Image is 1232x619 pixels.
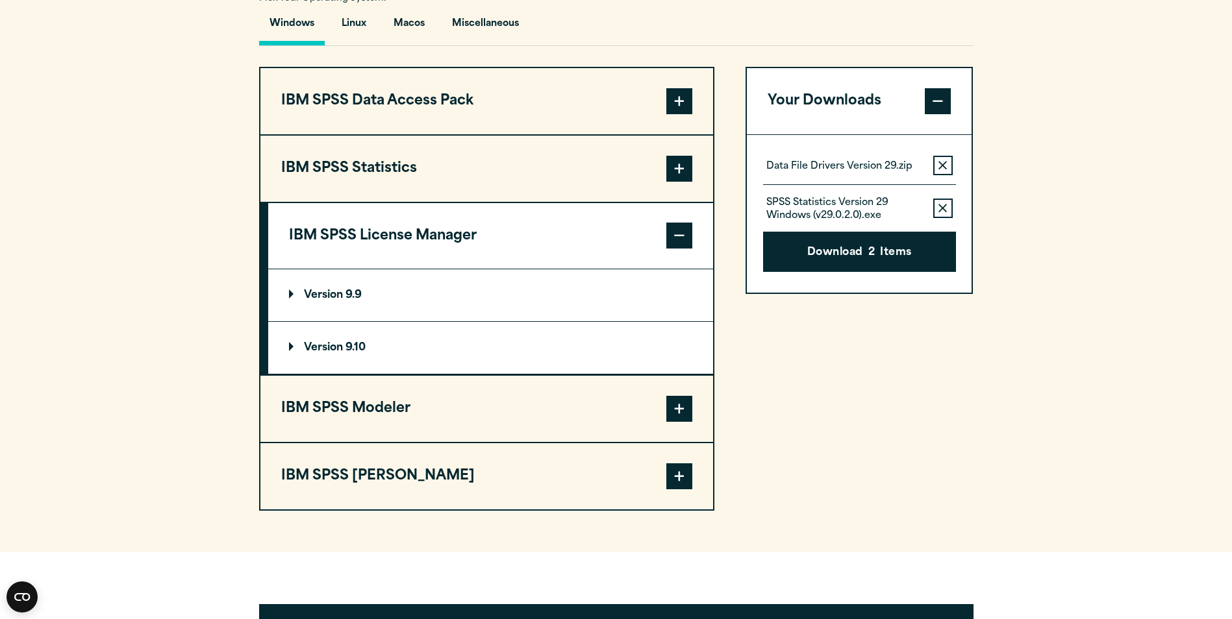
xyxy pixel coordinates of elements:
summary: Version 9.10 [268,322,713,374]
p: Data File Drivers Version 29.zip [766,160,912,173]
button: Windows [259,8,325,45]
button: Download2Items [763,232,956,272]
button: IBM SPSS Data Access Pack [260,68,713,134]
div: Your Downloads [747,134,972,293]
button: IBM SPSS Modeler [260,376,713,442]
button: IBM SPSS Statistics [260,136,713,202]
div: IBM SPSS License Manager [268,269,713,374]
button: Your Downloads [747,68,972,134]
button: Linux [331,8,377,45]
p: SPSS Statistics Version 29 Windows (v29.0.2.0).exe [766,197,923,223]
button: IBM SPSS License Manager [268,203,713,269]
span: 2 [868,245,875,261]
p: Version 9.10 [289,343,366,353]
summary: Version 9.9 [268,269,713,321]
button: Open CMP widget [6,581,38,613]
button: IBM SPSS [PERSON_NAME] [260,443,713,509]
p: Version 9.9 [289,290,362,300]
button: Miscellaneous [442,8,529,45]
button: Macos [383,8,435,45]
